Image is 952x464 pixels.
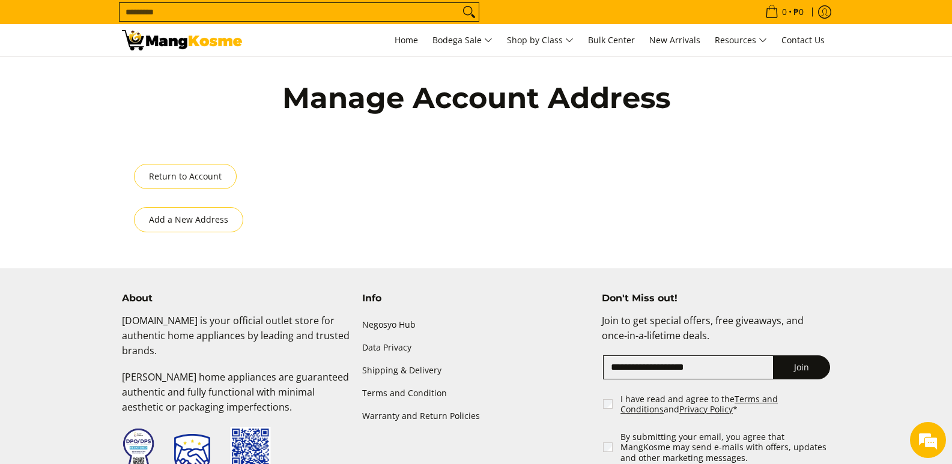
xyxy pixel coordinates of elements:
[122,30,242,50] img: Addresses | Mang Kosme
[212,80,741,116] h1: Manage Account Address
[426,24,499,56] a: Bodega Sale
[122,292,350,304] h4: About
[780,8,789,16] span: 0
[254,24,831,56] nav: Main Menu
[602,313,830,355] p: Join to get special offers, free giveaways, and once-in-a-lifetime deals.
[709,24,773,56] a: Resources
[773,355,830,379] button: Join
[643,24,706,56] a: New Arrivals
[70,151,166,273] span: We're online!
[459,3,479,21] button: Search
[197,6,226,35] div: Minimize live chat window
[62,67,202,83] div: Chat with us now
[122,370,350,426] p: [PERSON_NAME] home appliances are guaranteed authentic and fully functional with minimal aestheti...
[501,24,580,56] a: Shop by Class
[588,34,635,46] span: Bulk Center
[620,393,778,415] a: Terms and Conditions
[649,34,700,46] span: New Arrivals
[6,328,229,370] textarea: Type your message and hit 'Enter'
[620,432,831,463] label: By submitting your email, you agree that MangKosme may send e-mails with offers, updates and othe...
[362,292,590,304] h4: Info
[762,5,807,19] span: •
[620,394,831,415] label: I have read and agree to the and *
[362,336,590,359] a: Data Privacy
[134,164,237,189] a: Return to Account
[781,34,825,46] span: Contact Us
[389,24,424,56] a: Home
[715,33,767,48] span: Resources
[134,207,243,232] button: Add a New Address
[362,359,590,382] a: Shipping & Delivery
[362,405,590,427] a: Warranty and Return Policies
[362,382,590,405] a: Terms and Condition
[582,24,641,56] a: Bulk Center
[775,24,831,56] a: Contact Us
[792,8,805,16] span: ₱0
[432,33,493,48] span: Bodega Sale
[122,313,350,370] p: [DOMAIN_NAME] is your official outlet store for authentic home appliances by leading and trusted ...
[395,34,418,46] span: Home
[507,33,574,48] span: Shop by Class
[362,313,590,336] a: Negosyo Hub
[602,292,830,304] h4: Don't Miss out!
[679,403,733,415] a: Privacy Policy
